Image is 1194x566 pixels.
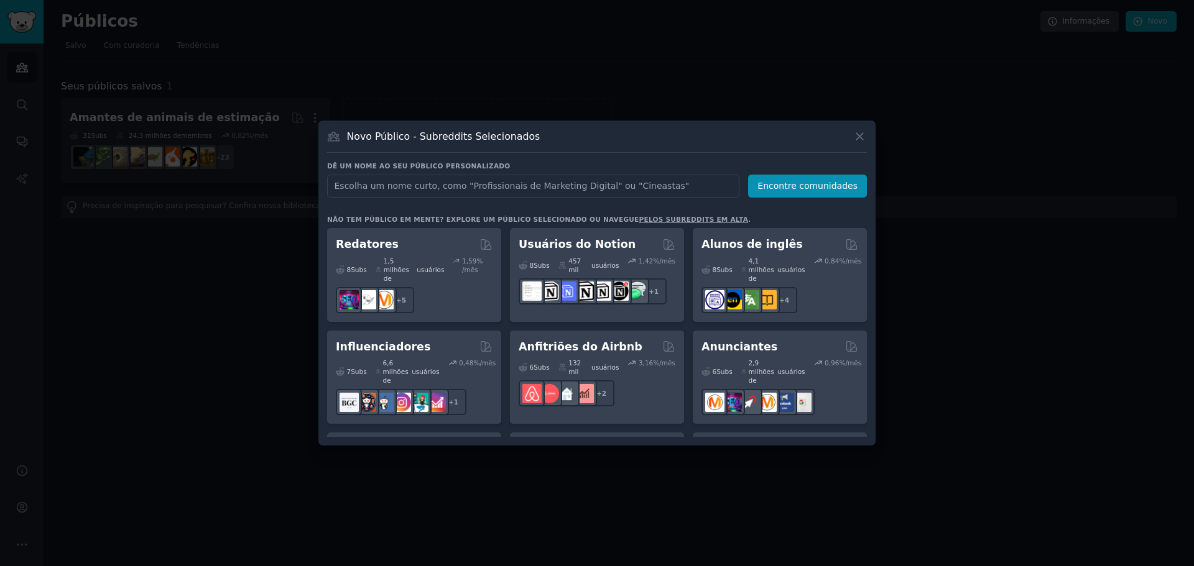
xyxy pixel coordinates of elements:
img: NotionGeeks [575,281,594,301]
font: 4 [785,296,789,304]
font: + [596,390,602,397]
font: usuários [777,266,805,273]
img: anúncios do Google [792,393,812,412]
img: marketing_de_conteúdo [374,290,394,309]
font: usuários [412,368,439,375]
font: Subs [351,266,366,273]
a: pelos subreddits em alta [639,216,749,223]
font: 7 [347,368,351,375]
img: SEO [723,393,742,412]
font: usuários [591,363,619,371]
font: % /mês [462,257,483,273]
font: 457 mil [568,257,581,273]
font: Subs [534,262,549,269]
font: Encontre comunidades [757,181,858,191]
img: criações de noções [540,281,559,301]
font: 6 [713,368,717,375]
img: SEO [340,290,359,309]
font: . [748,216,751,223]
img: PPC [740,393,759,412]
font: + [779,296,785,304]
img: Investimentos AirBnB [575,384,594,403]
img: Anfitriões do Airbnb [540,384,559,403]
font: 132 mil [568,359,581,375]
img: marketing de influência [409,393,428,412]
font: + [396,296,402,304]
img: Instagram [374,393,394,412]
font: Novo Público - Subreddits Selecionados [347,130,540,142]
font: Influenciadores [336,340,430,353]
font: Redatores [336,238,399,250]
input: Escolha um nome curto, como "Profissionais de Marketing Digital" ou "Cineastas" [327,175,739,198]
font: 1,59 [462,257,476,265]
font: 6 [530,363,534,371]
img: NoçãoPromover [627,281,646,301]
font: 8 [530,262,534,269]
font: 1,42 [639,257,653,265]
font: usuários [591,262,619,269]
font: Subs [716,368,732,375]
font: Subs [534,363,549,371]
font: 1 [454,398,458,406]
font: Não tem público em mente? Explore um público selecionado ou navegue [327,216,639,223]
img: marketing [705,393,724,412]
img: imóveis para alugar [557,384,576,403]
font: + [448,398,454,406]
font: 0,84 [825,257,839,265]
img: AskNotion [592,281,611,301]
font: %/mês [653,359,675,367]
font: 0,96 [825,359,839,367]
img: Aprenda inglês no Reddit [757,290,777,309]
font: 1,5 milhões de [384,257,409,282]
font: usuários [777,368,805,375]
img: BeautyGuruChatter [340,393,359,412]
img: troca_de_idiomas [740,290,759,309]
img: Aprendizagem de inglês [723,290,742,309]
font: Subs [716,266,732,273]
img: mídias sociais [357,393,376,412]
img: Modelos FreeNotion [557,281,576,301]
font: 0,48 [459,359,473,367]
img: anfitriões do Airbnb [522,384,542,403]
font: %/mês [653,257,675,265]
font: 2 [602,390,606,397]
font: + [649,288,654,295]
img: Marketing no Instagram [392,393,411,412]
font: Dê um nome ao seu público personalizado [327,162,510,170]
font: 2,9 milhões de [749,359,774,384]
font: Alunos de inglês [701,238,803,250]
font: 1 [654,288,659,295]
img: Modelos de noção [522,281,542,301]
font: 4,1 milhões de [749,257,774,282]
img: anúncio [757,393,777,412]
img: aprendizagem de línguas [705,290,724,309]
font: 8 [713,266,717,273]
font: usuários [417,266,444,273]
img: Continue escrevendo [357,290,376,309]
font: Anfitriões do Airbnb [519,340,642,353]
font: %/mês [473,359,496,367]
font: Usuários do Notion [519,238,636,250]
font: %/mês [839,359,861,367]
font: %/mês [839,257,861,265]
img: MelhoresModelos de Noção [609,281,629,301]
font: 5 [402,296,406,304]
img: Anúncios do Facebook [775,393,794,412]
button: Encontre comunidades [748,175,867,198]
font: 8 [347,266,351,273]
font: 3,16 [639,359,653,367]
font: Subs [351,368,366,375]
font: Anunciantes [701,340,777,353]
img: Dicas de crescimento do Instagram [427,393,446,412]
font: 6,6 milhões de [383,359,409,384]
